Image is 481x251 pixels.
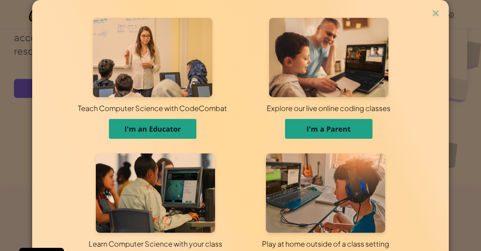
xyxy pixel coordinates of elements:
[285,119,372,139] button: I'm a Parent
[96,153,215,233] img: For Students
[266,153,385,233] img: For Individuals
[109,119,196,139] button: I'm an Educator
[269,18,388,97] img: For Parents
[93,18,212,97] img: For Educators
[306,124,351,134] span: I'm a Parent
[431,8,441,20] img: close icon
[124,124,181,134] span: I'm an Educator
